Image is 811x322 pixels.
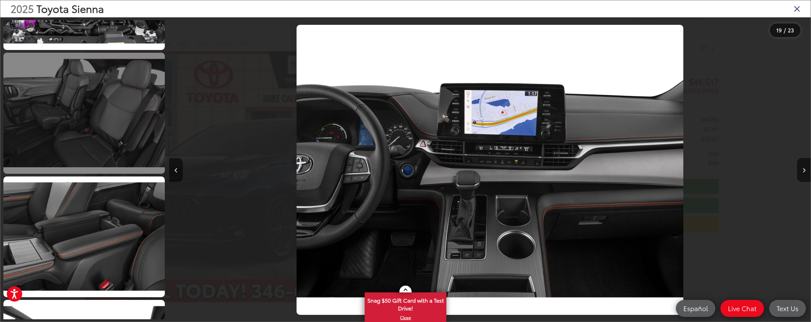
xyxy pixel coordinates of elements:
[680,304,711,312] span: Español
[776,26,782,34] span: 19
[365,293,446,314] span: Snag $50 Gift Card with a Test Drive!
[169,158,183,182] button: Previous image
[783,28,786,33] span: /
[797,158,811,182] button: Next image
[297,25,683,315] img: 2025 Toyota Sienna XSE
[773,304,802,312] span: Text Us
[725,304,760,312] span: Live Chat
[11,1,34,16] span: 2025
[2,175,166,299] img: 2025 Toyota Sienna XSE
[788,26,794,34] span: 23
[676,300,715,317] a: Español
[794,4,800,13] i: Close gallery
[36,1,104,16] span: Toyota Sienna
[720,300,764,317] a: Live Chat
[169,25,811,315] div: 2025 Toyota Sienna XSE 18
[769,300,806,317] a: Text Us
